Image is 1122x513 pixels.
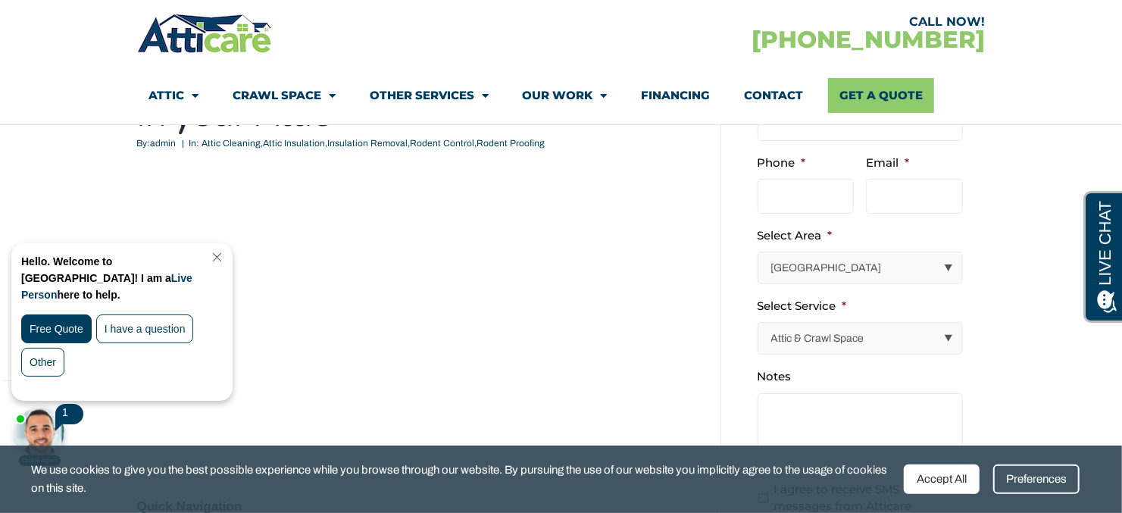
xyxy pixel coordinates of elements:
iframe: Chat Invitation [8,239,250,468]
div: Preferences [993,465,1080,494]
a: Contact [745,78,804,113]
iframe: YouTube video player [137,174,698,477]
span: In: [189,138,200,149]
a: Attic Cleaning [202,138,261,149]
label: Phone [758,155,806,170]
a: Other Services [370,78,489,113]
span: Opens a chat window [37,12,122,31]
a: Rodent Proofing [477,138,545,149]
a: Attic [148,78,198,113]
a: Financing [642,78,711,113]
span: , , , , [202,138,545,149]
a: Our Work [523,78,608,113]
a: Get A Quote [828,78,934,113]
label: Select Service [758,299,847,314]
label: Email [866,155,909,170]
a: Attic Insulation [264,138,326,149]
a: Crawl Space [233,78,336,113]
span: By: [137,138,151,149]
nav: Menu [148,78,974,113]
span: admin [137,136,177,152]
div: CALL NOW! [561,16,986,28]
a: Insulation Removal [328,138,408,149]
h1: 5 Proven Steps to Get Rid of Mice in your Attic [137,60,698,133]
div: Accept All [904,465,980,494]
span: We use cookies to give you the best possible experience while you browse through our website. By ... [31,461,892,498]
a: Rodent Control [411,138,475,149]
label: Notes [758,369,792,384]
label: Select Area [758,228,833,243]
